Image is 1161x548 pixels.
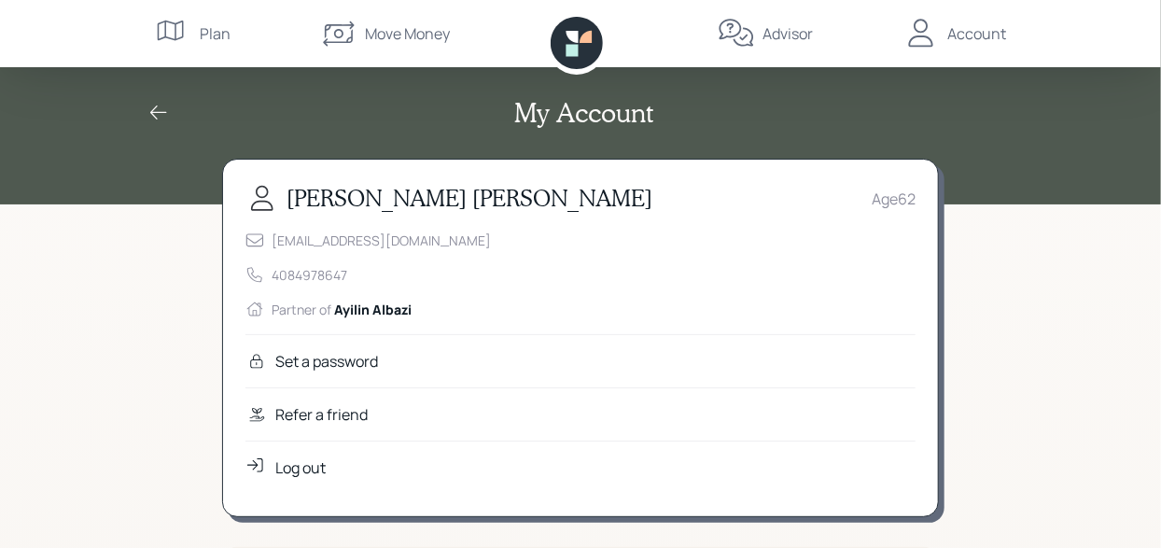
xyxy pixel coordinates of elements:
div: Advisor [762,22,813,45]
div: Log out [275,457,326,479]
div: Move Money [365,22,450,45]
div: Refer a friend [275,403,368,426]
h2: My Account [515,97,654,129]
div: Plan [200,22,231,45]
div: Account [947,22,1006,45]
div: Age 62 [872,188,916,210]
div: 4084978647 [272,265,347,285]
div: Partner of [272,300,412,319]
div: [EMAIL_ADDRESS][DOMAIN_NAME] [272,231,491,250]
div: Set a password [275,350,378,372]
span: Ayilin Albazi [334,301,412,318]
h3: [PERSON_NAME] [PERSON_NAME] [287,185,652,212]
